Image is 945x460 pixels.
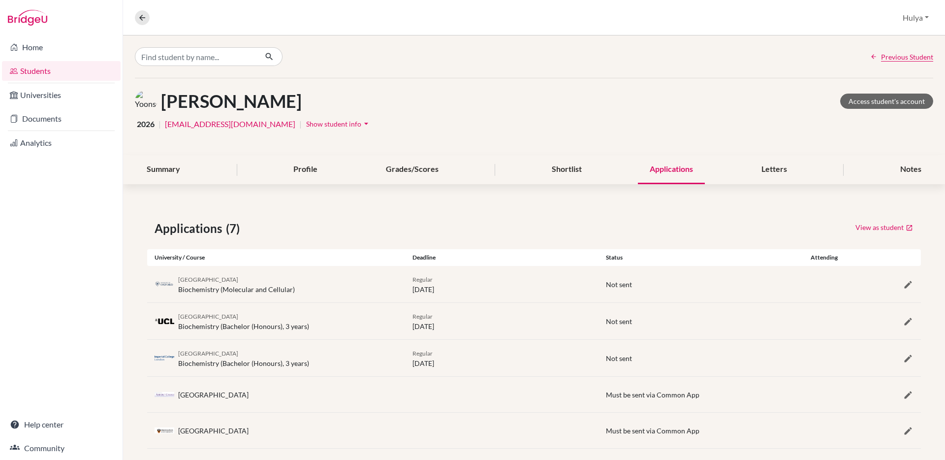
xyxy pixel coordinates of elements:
[155,220,226,237] span: Applications
[178,313,238,320] span: [GEOGRAPHIC_DATA]
[792,253,856,262] div: Attending
[137,118,155,130] span: 2026
[155,355,174,362] img: gb_i50_39g5eeto.png
[638,155,705,184] div: Applications
[606,317,632,326] span: Not sent
[405,311,598,331] div: [DATE]
[606,280,632,289] span: Not sent
[840,94,933,109] a: Access student's account
[178,274,295,295] div: Biochemistry (Molecular and Cellular)
[178,348,309,368] div: Biochemistry (Bachelor (Honours), 3 years)
[855,220,913,235] a: View as student
[540,155,594,184] div: Shortlist
[2,109,121,129] a: Documents
[2,438,121,458] a: Community
[606,427,699,435] span: Must be sent via Common App
[412,350,433,357] span: Regular
[155,281,174,288] img: gb_o33_zjrfqzea.png
[870,52,933,62] a: Previous Student
[282,155,329,184] div: Profile
[165,118,295,130] a: [EMAIL_ADDRESS][DOMAIN_NAME]
[299,118,302,130] span: |
[161,91,302,112] h1: [PERSON_NAME]
[898,8,933,27] button: Hulya
[374,155,450,184] div: Grades/Scores
[155,392,174,397] img: us_amh_euq6_rv3.png
[306,120,361,128] span: Show student info
[8,10,47,26] img: Bridge-U
[412,276,433,283] span: Regular
[361,119,371,129] i: arrow_drop_down
[135,155,192,184] div: Summary
[881,52,933,62] span: Previous Student
[888,155,933,184] div: Notes
[155,427,174,433] img: us_pri_gyvyi63o.png
[2,133,121,153] a: Analytics
[2,37,121,57] a: Home
[750,155,799,184] div: Letters
[2,415,121,434] a: Help center
[405,274,598,295] div: [DATE]
[226,220,244,237] span: (7)
[606,354,632,362] span: Not sent
[2,61,121,81] a: Students
[405,253,598,262] div: Deadline
[405,348,598,368] div: [DATE]
[135,90,157,112] img: Yoonseo Eom's avatar
[306,116,372,131] button: Show student infoarrow_drop_down
[598,253,792,262] div: Status
[2,85,121,105] a: Universities
[135,47,257,66] input: Find student by name...
[606,391,699,399] span: Must be sent via Common App
[158,118,161,130] span: |
[178,390,249,400] div: [GEOGRAPHIC_DATA]
[178,350,238,357] span: [GEOGRAPHIC_DATA]
[178,311,309,331] div: Biochemistry (Bachelor (Honours), 3 years)
[178,426,249,436] div: [GEOGRAPHIC_DATA]
[412,313,433,320] span: Regular
[155,318,174,324] img: gb_u80_k_0s28jx.png
[147,253,405,262] div: University / Course
[178,276,238,283] span: [GEOGRAPHIC_DATA]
